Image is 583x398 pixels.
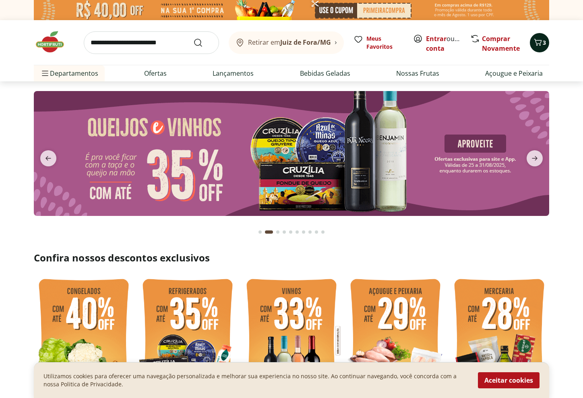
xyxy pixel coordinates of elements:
[294,222,300,242] button: Go to page 6 from fs-carousel
[426,34,447,43] a: Entrar
[40,64,98,83] span: Departamentos
[34,150,63,166] button: previous
[34,91,549,216] img: queijos e vinhos
[354,35,403,51] a: Meus Favoritos
[144,68,167,78] a: Ofertas
[40,64,50,83] button: Menu
[366,35,403,51] span: Meus Favoritos
[281,222,287,242] button: Go to page 4 from fs-carousel
[248,39,331,46] span: Retirar em
[543,39,546,46] span: 3
[482,34,520,53] a: Comprar Novamente
[530,33,549,52] button: Carrinho
[320,222,326,242] button: Go to page 10 from fs-carousel
[313,222,320,242] button: Go to page 9 from fs-carousel
[275,222,281,242] button: Go to page 3 from fs-carousel
[193,38,213,48] button: Submit Search
[34,251,549,264] h2: Confira nossos descontos exclusivos
[478,372,540,388] button: Aceitar cookies
[280,38,331,47] b: Juiz de Fora/MG
[43,372,468,388] p: Utilizamos cookies para oferecer uma navegação personalizada e melhorar sua experiencia no nosso ...
[287,222,294,242] button: Go to page 5 from fs-carousel
[396,68,439,78] a: Nossas Frutas
[307,222,313,242] button: Go to page 8 from fs-carousel
[426,34,470,53] a: Criar conta
[426,34,462,53] span: ou
[257,222,263,242] button: Go to page 1 from fs-carousel
[485,68,543,78] a: Açougue e Peixaria
[84,31,219,54] input: search
[263,222,275,242] button: Current page from fs-carousel
[34,30,74,54] img: Hortifruti
[300,68,350,78] a: Bebidas Geladas
[300,222,307,242] button: Go to page 7 from fs-carousel
[213,68,254,78] a: Lançamentos
[229,31,344,54] button: Retirar emJuiz de Fora/MG
[520,150,549,166] button: next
